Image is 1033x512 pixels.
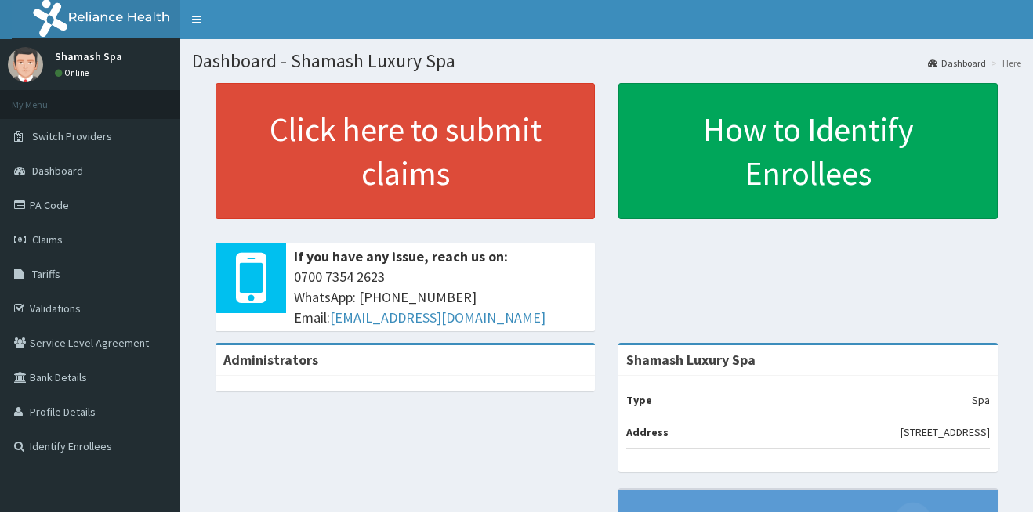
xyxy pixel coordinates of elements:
[618,83,998,219] a: How to Identify Enrollees
[988,56,1021,70] li: Here
[972,392,990,408] p: Spa
[626,351,756,369] strong: Shamash Luxury Spa
[294,267,587,327] span: 0700 7354 2623 WhatsApp: [PHONE_NUMBER] Email:
[55,51,122,62] p: Shamash Spa
[928,56,986,70] a: Dashboard
[330,308,545,326] a: [EMAIL_ADDRESS][DOMAIN_NAME]
[294,247,508,265] b: If you have any issue, reach us on:
[626,393,652,407] b: Type
[32,129,112,143] span: Switch Providers
[55,67,92,78] a: Online
[192,51,1021,71] h1: Dashboard - Shamash Luxury Spa
[216,83,595,219] a: Click here to submit claims
[626,425,669,439] b: Address
[223,351,318,369] b: Administrators
[901,424,990,440] p: [STREET_ADDRESS]
[32,164,83,178] span: Dashboard
[32,267,60,281] span: Tariffs
[32,233,63,247] span: Claims
[8,47,43,82] img: User Image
